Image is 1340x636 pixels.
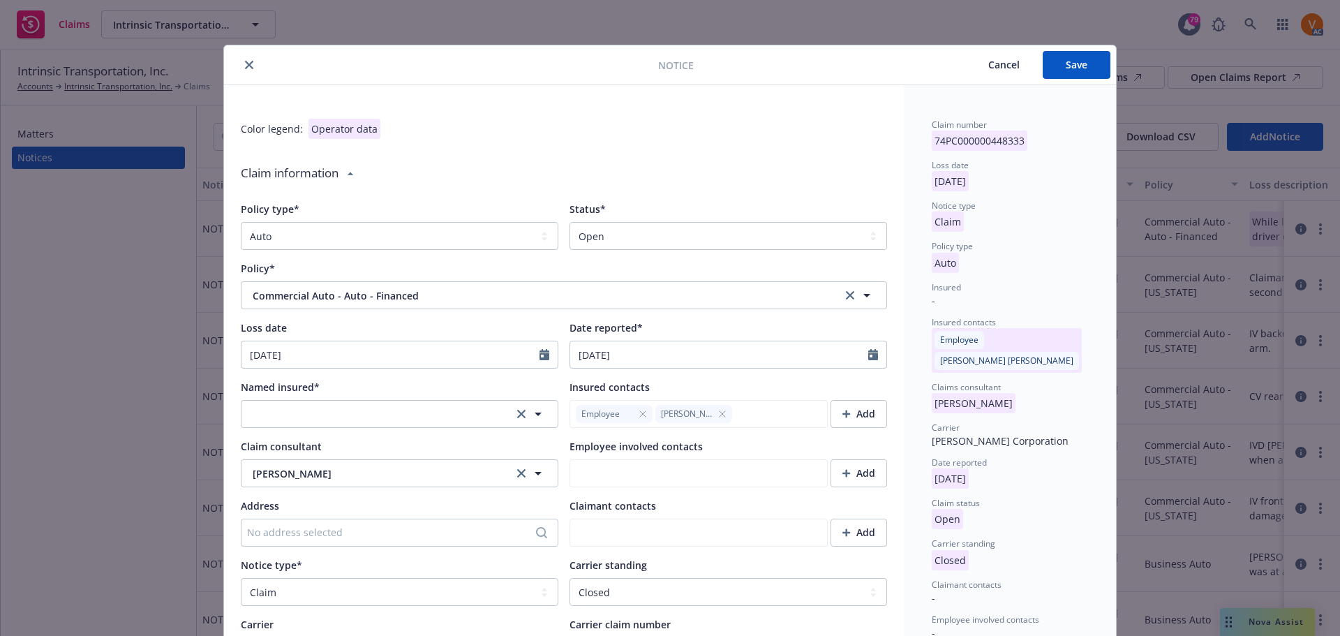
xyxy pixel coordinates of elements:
span: Employee involved contacts [932,614,1039,626]
p: [PERSON_NAME] [932,393,1015,413]
span: Insured contacts [569,380,650,394]
span: Policy type* [241,202,299,216]
div: No address selected [247,525,538,540]
p: [DATE] [932,468,969,489]
span: [PERSON_NAME] [PERSON_NAME] [940,355,1073,367]
button: No address selected [241,519,558,547]
span: Claimant contacts [569,499,656,512]
svg: Calendar [539,349,549,360]
span: Auto [932,256,959,269]
p: [DATE] [932,171,969,191]
span: Loss date [241,321,287,334]
span: [DATE] [932,175,969,188]
div: Add [842,460,875,487]
span: Employee involved contacts [569,440,703,453]
div: Add [842,401,875,427]
span: Commercial Auto - Auto - Financed [253,288,798,303]
span: Employee [PERSON_NAME] [PERSON_NAME] [932,332,1082,346]
span: Carrier [241,618,274,631]
span: Carrier [932,422,960,434]
button: [PERSON_NAME]clear selection [241,459,558,487]
span: Claim consultant [241,440,322,453]
div: Claim information [241,153,887,193]
button: Cancel [965,51,1043,79]
span: Claims consultant [932,381,1001,393]
svg: Calendar [868,349,878,360]
div: Add [842,519,875,546]
span: Policy type [932,240,973,252]
span: Carrier standing [569,559,647,572]
span: Claim [932,215,964,228]
span: Employee [940,334,978,346]
span: - [932,591,935,605]
a: clear selection [842,287,858,304]
button: Add [831,519,887,547]
p: Auto [932,253,959,273]
p: Closed [932,550,969,570]
span: Loss date [932,159,969,171]
button: Add [831,459,887,487]
span: Policy* [241,262,275,275]
span: Named insured* [241,380,320,394]
span: Cancel [988,58,1020,71]
input: MM/DD/YYYY [570,341,868,368]
div: [PERSON_NAME] Corporation [932,434,1088,448]
span: [DATE] [932,472,969,485]
span: Carrier claim number [569,618,671,631]
span: Claim status [932,497,980,509]
div: Operator data [308,119,380,139]
a: clear selection [513,406,530,422]
span: Notice type [932,200,976,212]
span: Closed [932,554,969,567]
span: Insured contacts [932,316,996,328]
span: 74PC000000448333 [932,134,1027,147]
button: Save [1043,51,1110,79]
button: clear selection [241,400,558,428]
a: clear selection [513,465,530,482]
span: [PERSON_NAME] [661,408,713,420]
span: [PERSON_NAME] [253,466,502,481]
span: Status* [569,202,606,216]
p: Claim [932,212,964,232]
div: Color legend: [241,121,303,136]
span: [PERSON_NAME] [932,397,1015,410]
button: Commercial Auto - Auto - Financedclear selection [241,281,887,309]
span: Address [241,499,279,512]
span: Date reported [932,457,987,468]
div: Claim information [241,153,338,193]
span: Open [932,512,963,526]
input: MM/DD/YYYY [241,341,539,368]
span: Notice type* [241,559,302,572]
span: - [932,294,935,307]
span: Carrier standing [932,538,995,549]
span: Claim number [932,119,987,131]
button: Add [831,400,887,428]
svg: Search [536,527,547,538]
span: Save [1066,58,1087,71]
span: Insured [932,281,961,293]
span: Notice [658,58,694,73]
p: Open [932,509,963,529]
span: Claimant contacts [932,579,1002,591]
span: Employee [581,408,633,420]
button: close [241,57,258,73]
span: Date reported* [569,321,643,334]
p: 74PC000000448333 [932,131,1027,151]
